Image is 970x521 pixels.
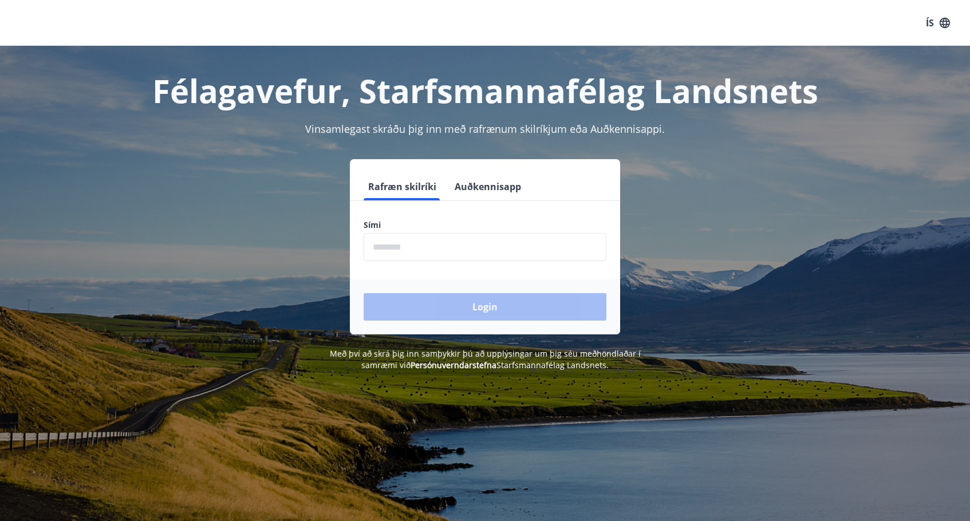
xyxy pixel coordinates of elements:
button: ÍS [920,13,956,33]
span: Með því að skrá þig inn samþykkir þú að upplýsingar um þig séu meðhöndlaðar í samræmi við Starfsm... [330,348,641,370]
span: Vinsamlegast skráðu þig inn með rafrænum skilríkjum eða Auðkennisappi. [305,122,665,136]
button: Rafræn skilríki [364,173,441,200]
h1: Félagavefur, Starfsmannafélag Landsnets [86,69,884,112]
a: Persónuverndarstefna [411,360,496,370]
button: Auðkennisapp [450,173,526,200]
label: Sími [364,219,606,231]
